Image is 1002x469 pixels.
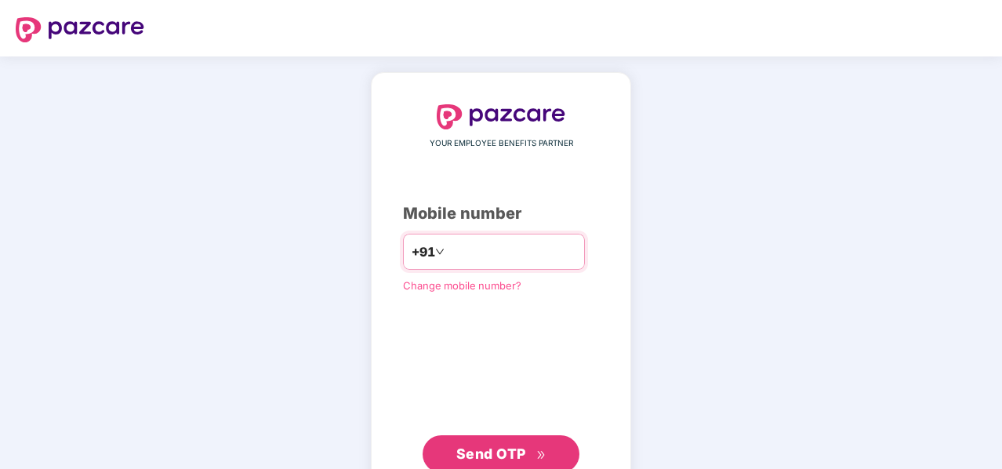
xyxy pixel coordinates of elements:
img: logo [16,17,144,42]
a: Change mobile number? [403,279,521,292]
div: Mobile number [403,202,599,226]
span: Send OTP [456,445,526,462]
span: +91 [412,242,435,262]
span: YOUR EMPLOYEE BENEFITS PARTNER [430,137,573,150]
span: down [435,247,445,256]
img: logo [437,104,565,129]
span: double-right [536,450,546,460]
